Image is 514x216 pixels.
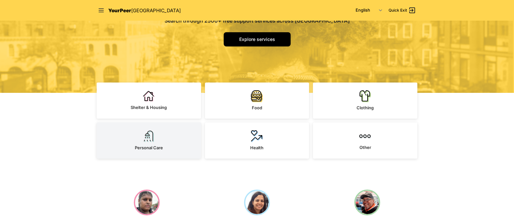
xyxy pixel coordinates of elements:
a: Shelter & Housing [97,83,201,119]
a: YourPeer[GEOGRAPHIC_DATA] [108,6,181,15]
span: Personal Care [135,145,163,150]
a: Personal Care [97,123,201,159]
span: Search through 2500+ free support services across [GEOGRAPHIC_DATA] [165,17,350,24]
a: Health [205,123,309,159]
a: Other [313,123,417,159]
span: Other [359,145,371,150]
span: [GEOGRAPHIC_DATA] [131,7,181,14]
span: Explore services [239,36,275,42]
span: Clothing [357,105,374,110]
span: Food [252,105,262,110]
span: Quick Exit [389,8,407,13]
span: Shelter & Housing [131,105,167,110]
span: Health [250,145,263,150]
a: Quick Exit [389,6,416,14]
a: Food [205,83,309,119]
span: YourPeer [108,7,131,14]
a: Clothing [313,83,417,119]
a: Explore services [224,32,291,46]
